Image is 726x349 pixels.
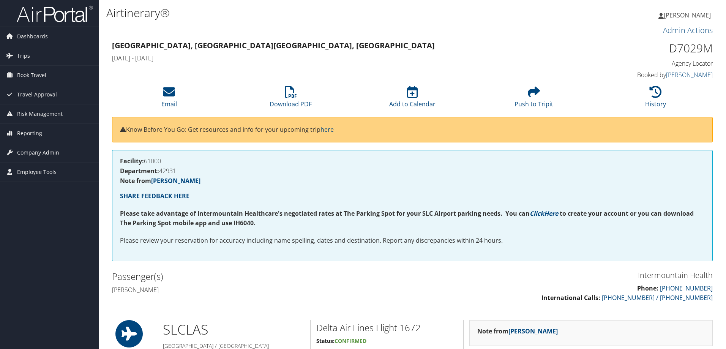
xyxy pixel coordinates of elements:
[120,236,705,246] p: Please review your reservation for accuracy including name spelling, dates and destination. Repor...
[17,143,59,162] span: Company Admin
[530,209,544,218] a: Click
[17,163,57,182] span: Employee Tools
[17,27,48,46] span: Dashboards
[571,71,713,79] h4: Booked by
[17,85,57,104] span: Travel Approval
[112,40,435,51] strong: [GEOGRAPHIC_DATA], [GEOGRAPHIC_DATA] [GEOGRAPHIC_DATA], [GEOGRAPHIC_DATA]
[161,90,177,108] a: Email
[106,5,515,21] h1: Airtinerary®
[664,11,711,19] span: [PERSON_NAME]
[17,66,46,85] span: Book Travel
[120,125,705,135] p: Know Before You Go: Get resources and info for your upcoming trip
[120,192,189,200] a: SHARE FEEDBACK HERE
[335,337,366,344] span: Confirmed
[17,5,93,23] img: airportal-logo.png
[112,286,407,294] h4: [PERSON_NAME]
[477,327,558,335] strong: Note from
[120,168,705,174] h4: 42931
[17,46,30,65] span: Trips
[17,124,42,143] span: Reporting
[112,54,560,62] h4: [DATE] - [DATE]
[120,177,200,185] strong: Note from
[17,104,63,123] span: Risk Management
[658,4,718,27] a: [PERSON_NAME]
[316,337,335,344] strong: Status:
[508,327,558,335] a: [PERSON_NAME]
[515,90,553,108] a: Push to Tripit
[120,167,159,175] strong: Department:
[151,177,200,185] a: [PERSON_NAME]
[663,25,713,35] a: Admin Actions
[602,294,713,302] a: [PHONE_NUMBER] / [PHONE_NUMBER]
[418,270,713,281] h3: Intermountain Health
[120,158,705,164] h4: 61000
[541,294,600,302] strong: International Calls:
[120,209,530,218] strong: Please take advantage of Intermountain Healthcare's negotiated rates at The Parking Spot for your...
[660,284,713,292] a: [PHONE_NUMBER]
[270,90,312,108] a: Download PDF
[666,71,713,79] a: [PERSON_NAME]
[544,209,558,218] a: Here
[389,90,436,108] a: Add to Calendar
[320,125,334,134] a: here
[112,270,407,283] h2: Passenger(s)
[645,90,666,108] a: History
[571,40,713,56] h1: D7029M
[120,157,144,165] strong: Facility:
[637,284,658,292] strong: Phone:
[163,320,305,339] h1: SLC LAS
[571,59,713,68] h4: Agency Locator
[316,321,458,334] h2: Delta Air Lines Flight 1672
